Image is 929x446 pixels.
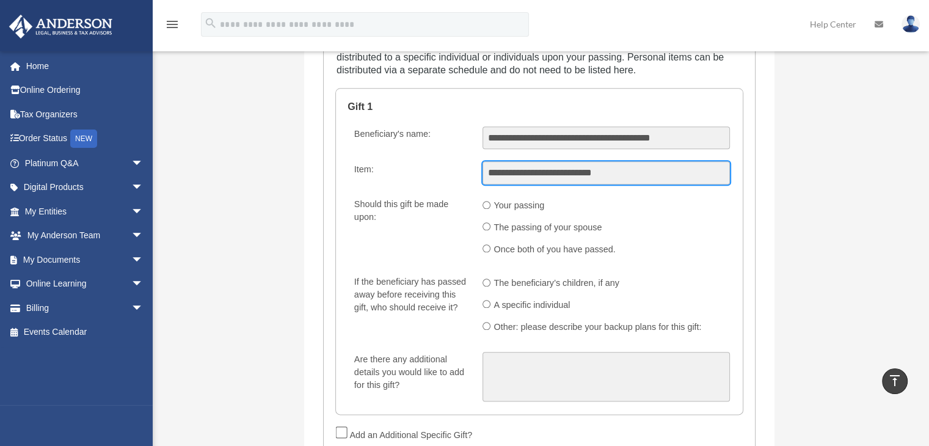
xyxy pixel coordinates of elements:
[9,126,162,152] a: Order StatusNEW
[490,296,575,315] label: A specific individual
[9,247,162,272] a: My Documentsarrow_drop_down
[349,352,473,402] label: Are there any additional details you would like to add for this gift?
[9,320,162,345] a: Events Calendar
[349,161,473,185] label: Item:
[490,318,707,337] label: Other: please describe your backup plans for this gift:
[131,247,156,272] span: arrow_drop_down
[354,276,470,314] div: If the beneficiary has passed away before receiving this gift, who should receive it?
[9,199,162,224] a: My Entitiesarrow_drop_down
[204,16,217,30] i: search
[5,15,116,38] img: Anderson Advisors Platinum Portal
[349,197,473,262] label: Should this gift be made upon:
[9,102,162,126] a: Tax Organizers
[131,199,156,224] span: arrow_drop_down
[131,296,156,321] span: arrow_drop_down
[9,175,162,200] a: Digital Productsarrow_drop_down
[9,224,162,248] a: My Anderson Teamarrow_drop_down
[902,15,920,33] img: User Pic
[131,272,156,297] span: arrow_drop_down
[348,89,731,125] legend: Gift 1
[349,126,473,150] label: Beneficiary's name:
[165,17,180,32] i: menu
[490,197,550,216] label: Your passing
[346,426,478,445] label: Add an Additional Specific Gift?
[70,130,97,148] div: NEW
[490,240,621,260] label: Once both of you have passed.
[131,175,156,200] span: arrow_drop_down
[9,296,162,320] a: Billingarrow_drop_down
[131,224,156,249] span: arrow_drop_down
[490,218,607,238] label: The passing of your spouse
[9,272,162,296] a: Online Learningarrow_drop_down
[490,274,625,294] label: The beneficiary’s children, if any
[9,78,162,103] a: Online Ordering
[9,151,162,175] a: Platinum Q&Aarrow_drop_down
[887,373,902,388] i: vertical_align_top
[165,21,180,32] a: menu
[131,151,156,176] span: arrow_drop_down
[882,368,908,394] a: vertical_align_top
[9,54,162,78] a: Home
